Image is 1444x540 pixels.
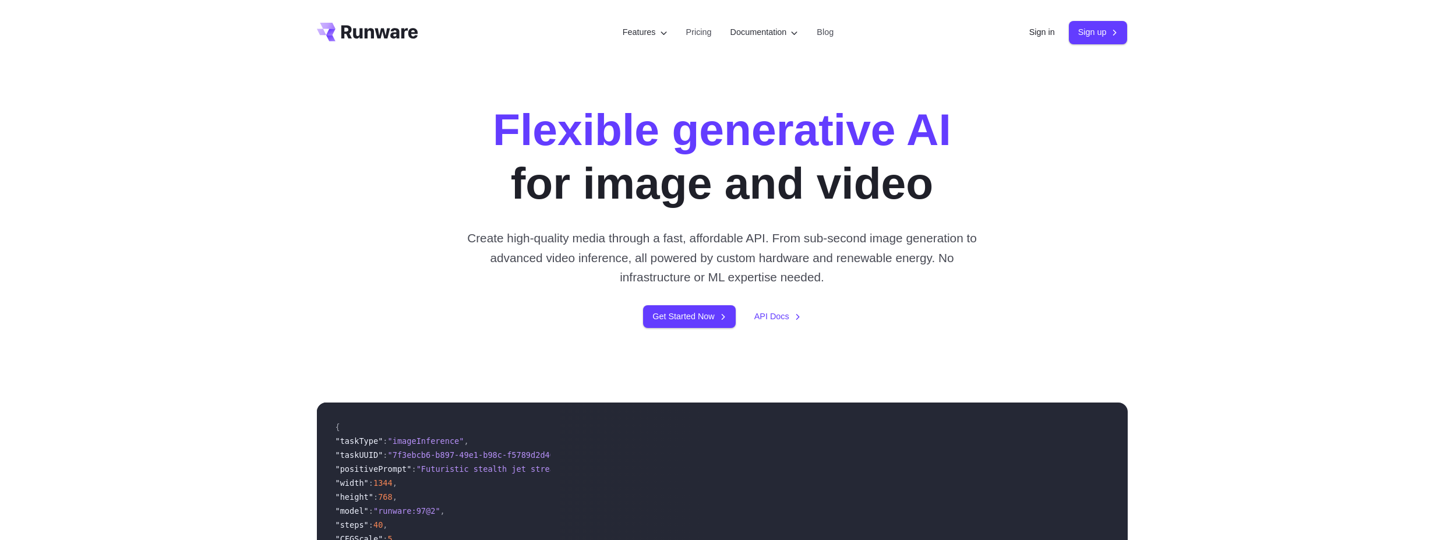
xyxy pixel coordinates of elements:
label: Documentation [730,26,799,39]
span: : [369,520,373,530]
h1: for image and video [493,103,951,210]
span: 768 [378,492,393,502]
span: "width" [336,478,369,488]
span: , [393,478,397,488]
span: : [411,464,416,474]
a: Sign up [1069,21,1128,44]
span: : [373,492,378,502]
span: , [383,520,387,530]
label: Features [623,26,668,39]
span: : [383,436,387,446]
span: , [393,492,397,502]
span: "Futuristic stealth jet streaking through a neon-lit cityscape with glowing purple exhaust" [416,464,850,474]
span: "height" [336,492,373,502]
span: "steps" [336,520,369,530]
a: Pricing [686,26,712,39]
a: Go to / [317,23,418,41]
a: Get Started Now [643,305,735,328]
span: "taskType" [336,436,383,446]
span: : [369,506,373,516]
span: , [464,436,468,446]
p: Create high-quality media through a fast, affordable API. From sub-second image generation to adv... [462,228,982,287]
span: , [440,506,445,516]
span: : [369,478,373,488]
span: 40 [373,520,383,530]
span: "imageInference" [388,436,464,446]
span: : [383,450,387,460]
span: "7f3ebcb6-b897-49e1-b98c-f5789d2d40d7" [388,450,569,460]
span: "runware:97@2" [373,506,440,516]
span: "positivePrompt" [336,464,412,474]
span: "taskUUID" [336,450,383,460]
span: { [336,422,340,432]
span: 1344 [373,478,393,488]
span: "model" [336,506,369,516]
a: Blog [817,26,834,39]
strong: Flexible generative AI [493,104,951,154]
a: Sign in [1029,26,1055,39]
a: API Docs [754,310,801,323]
